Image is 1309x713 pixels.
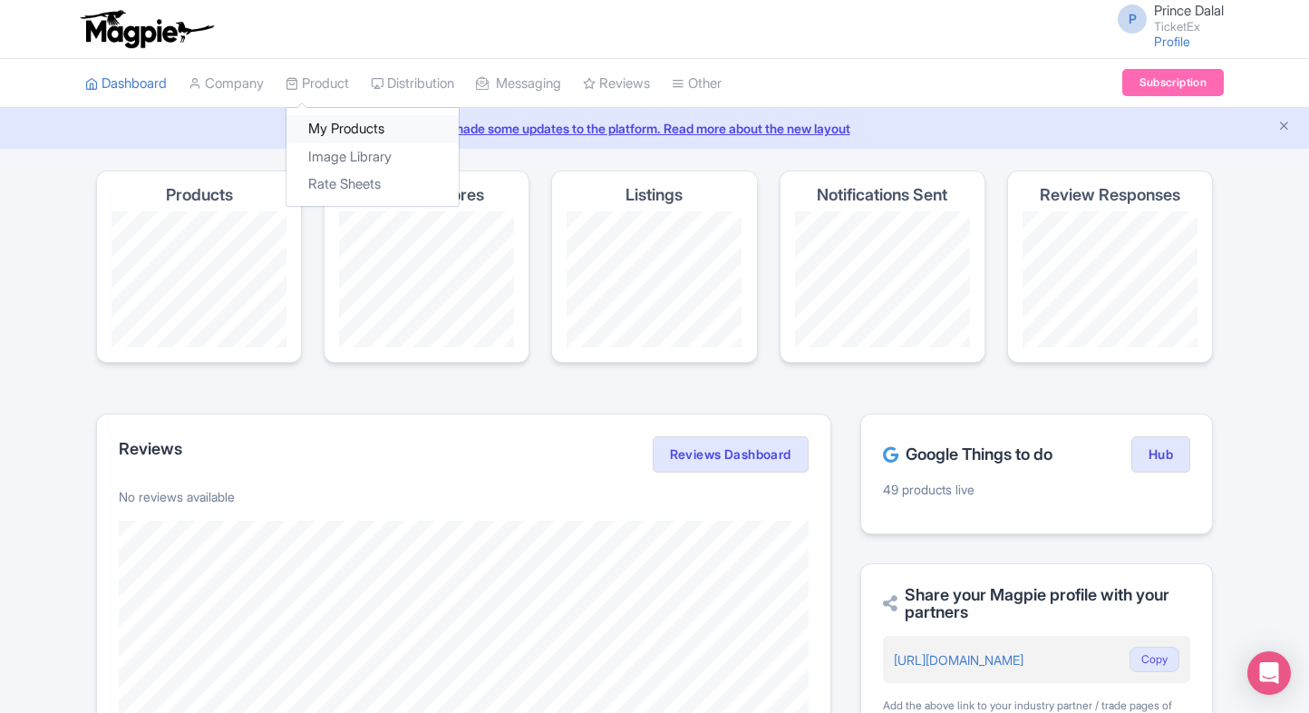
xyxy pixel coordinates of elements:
a: Image Library [286,143,459,171]
img: logo-ab69f6fb50320c5b225c76a69d11143b.png [76,9,217,49]
span: Prince Dalal [1154,2,1224,19]
a: Company [189,59,264,109]
h4: Listings [625,186,683,204]
div: Open Intercom Messenger [1247,651,1291,695]
a: Rate Sheets [286,171,459,199]
h2: Google Things to do [883,445,1052,464]
a: Reviews Dashboard [653,436,809,473]
h4: Products [166,186,233,204]
a: Product [286,59,349,109]
a: Distribution [371,59,454,109]
a: We made some updates to the platform. Read more about the new layout [11,119,1298,138]
h4: Review Responses [1040,186,1180,204]
a: Messaging [476,59,561,109]
a: [URL][DOMAIN_NAME] [894,652,1023,668]
a: Subscription [1122,69,1224,96]
button: Copy [1130,647,1179,672]
a: Dashboard [85,59,167,109]
h2: Reviews [119,440,182,458]
p: No reviews available [119,487,809,506]
a: Hub [1131,436,1190,473]
h2: Share your Magpie profile with your partners [883,586,1190,622]
span: P [1118,5,1147,34]
small: TicketEx [1154,21,1224,33]
a: P Prince Dalal TicketEx [1107,4,1224,33]
a: Reviews [583,59,650,109]
button: Close announcement [1277,117,1291,138]
a: My Products [286,115,459,143]
a: Other [672,59,722,109]
p: 49 products live [883,480,1190,499]
a: Profile [1154,34,1190,49]
h4: Notifications Sent [817,186,947,204]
